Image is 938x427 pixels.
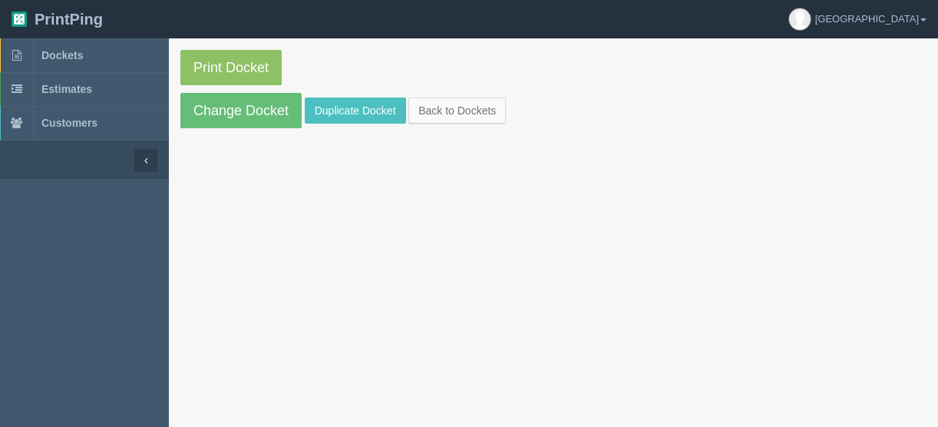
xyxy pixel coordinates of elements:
[408,98,506,124] a: Back to Dockets
[180,93,302,128] a: Change Docket
[180,50,282,85] a: Print Docket
[789,8,811,30] img: avatar_default-7531ab5dedf162e01f1e0bb0964e6a185e93c5c22dfe317fb01d7f8cd2b1632c.jpg
[41,83,92,95] span: Estimates
[41,117,97,129] span: Customers
[12,12,27,27] img: logo-3e63b451c926e2ac314895c53de4908e5d424f24456219fb08d385ab2e579770.png
[305,98,406,124] a: Duplicate Docket
[41,49,83,61] span: Dockets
